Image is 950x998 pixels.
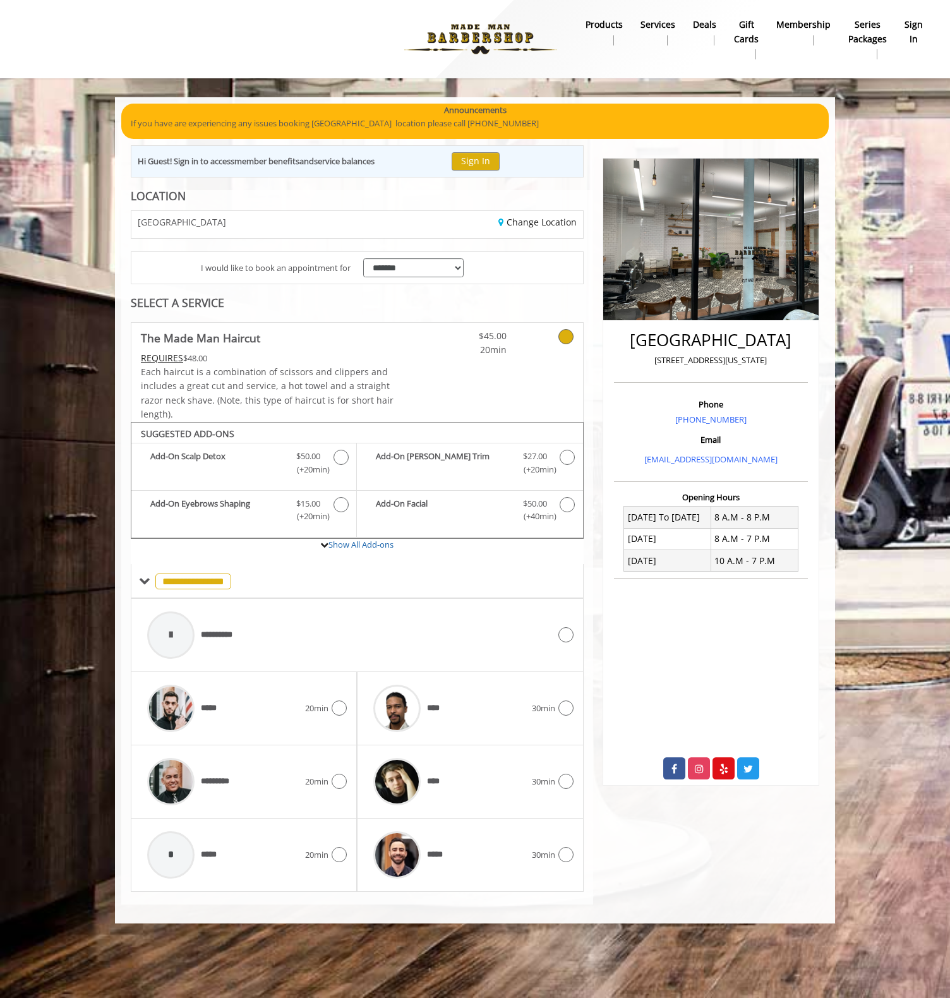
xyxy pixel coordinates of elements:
span: $45.00 [432,329,507,343]
td: 8 A.M - 7 P.M [711,528,798,550]
b: Services [640,18,675,32]
span: [GEOGRAPHIC_DATA] [138,217,226,227]
td: [DATE] To [DATE] [624,507,711,528]
span: 30min [532,775,555,788]
a: Series packagesSeries packages [839,16,896,63]
label: Add-On Scalp Detox [138,450,350,479]
td: 8 A.M - 8 P.M [711,507,798,528]
b: member benefits [234,155,299,167]
a: [EMAIL_ADDRESS][DOMAIN_NAME] [644,454,778,465]
b: Add-On Eyebrows Shaping [150,497,284,524]
div: Hi Guest! Sign in to access and [138,155,375,168]
span: This service needs some Advance to be paid before we block your appointment [141,352,183,364]
span: 20min [305,702,328,715]
button: Sign In [452,152,500,171]
span: $15.00 [296,497,320,510]
span: 20min [305,775,328,788]
span: I would like to book an appointment for [201,262,351,275]
span: Each haircut is a combination of scissors and clippers and includes a great cut and service, a ho... [141,366,394,420]
a: Gift cardsgift cards [725,16,767,63]
img: Made Man Barbershop logo [394,4,567,74]
span: 30min [532,848,555,862]
span: (+40min ) [516,510,553,523]
a: MembershipMembership [767,16,839,49]
a: DealsDeals [684,16,725,49]
div: $48.00 [141,351,395,365]
span: $50.00 [523,497,547,510]
b: Add-On Scalp Detox [150,450,284,476]
b: Series packages [848,18,887,46]
h2: [GEOGRAPHIC_DATA] [617,331,805,349]
b: Add-On Facial [376,497,510,524]
b: Deals [693,18,716,32]
label: Add-On Facial [363,497,576,527]
span: $27.00 [523,450,547,463]
b: Membership [776,18,831,32]
label: Add-On Eyebrows Shaping [138,497,350,527]
b: products [586,18,623,32]
span: (+20min ) [516,463,553,476]
b: Add-On [PERSON_NAME] Trim [376,450,510,476]
b: The Made Man Haircut [141,329,260,347]
h3: Email [617,435,805,444]
td: [DATE] [624,550,711,572]
span: (+20min ) [290,510,327,523]
b: gift cards [734,18,759,46]
div: The Made Man Haircut Add-onS [131,422,584,539]
span: $50.00 [296,450,320,463]
a: sign insign in [896,16,932,49]
p: [STREET_ADDRESS][US_STATE] [617,354,805,367]
b: SUGGESTED ADD-ONS [141,428,234,440]
a: [PHONE_NUMBER] [675,414,747,425]
a: ServicesServices [632,16,684,49]
td: 10 A.M - 7 P.M [711,550,798,572]
td: [DATE] [624,528,711,550]
a: Change Location [498,216,577,228]
a: Show All Add-ons [328,539,394,550]
h3: Opening Hours [614,493,808,502]
p: If you have are experiencing any issues booking [GEOGRAPHIC_DATA] location please call [PHONE_NUM... [131,117,819,130]
b: service balances [314,155,375,167]
b: Announcements [444,104,507,117]
div: SELECT A SERVICE [131,297,584,309]
span: 20min [432,343,507,357]
h3: Phone [617,400,805,409]
label: Add-On Beard Trim [363,450,576,479]
b: LOCATION [131,188,186,203]
span: 30min [532,702,555,715]
b: sign in [905,18,923,46]
a: Productsproducts [577,16,632,49]
span: 20min [305,848,328,862]
span: (+20min ) [290,463,327,476]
